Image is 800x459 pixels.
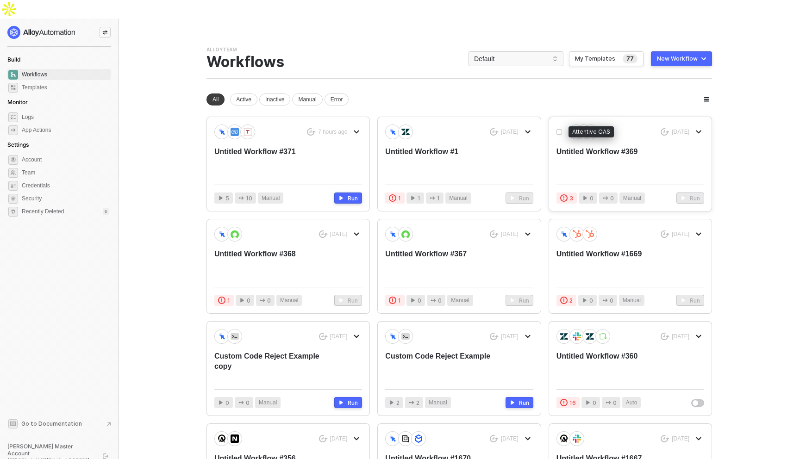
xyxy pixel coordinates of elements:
[398,296,401,305] span: 1
[348,399,358,407] div: Run
[586,332,594,341] img: icon
[330,435,348,443] div: [DATE]
[696,129,701,135] span: icon-arrow-down
[348,194,358,202] div: Run
[227,296,230,305] span: 1
[225,398,229,407] span: 0
[623,194,641,203] span: Manual
[8,83,18,93] span: marketplace
[506,295,533,306] button: Run
[661,230,669,238] span: icon-success-page
[8,168,18,178] span: team
[214,147,332,177] div: Untitled Workflow #371
[672,333,689,341] div: [DATE]
[676,295,704,306] button: Run
[388,128,397,136] img: icon
[259,398,277,407] span: Manual
[230,93,257,105] div: Active
[623,54,637,63] span: 77
[319,435,328,443] span: icon-success-page
[569,126,614,137] div: Attentive OAS
[7,418,111,429] a: Knowledge Base
[244,128,252,136] img: icon
[490,230,499,238] span: icon-success-page
[238,400,244,405] span: icon-app-actions
[7,141,29,148] span: Settings
[602,298,608,303] span: icon-app-actions
[556,147,675,177] div: Untitled Workflow #369
[267,296,271,305] span: 0
[610,194,614,203] span: 0
[556,351,675,382] div: Untitled Workflow #360
[506,192,533,204] button: Run
[354,334,359,339] span: icon-arrow-down
[8,155,18,165] span: settings
[102,30,108,35] span: icon-swap
[573,332,581,341] img: icon
[672,230,689,238] div: [DATE]
[525,334,531,339] span: icon-arrow-down
[231,434,239,443] img: icon
[8,207,18,217] span: settings
[599,332,607,341] img: icon
[385,249,503,279] div: Untitled Workflow #367
[431,298,436,303] span: icon-app-actions
[259,93,290,105] div: Inactive
[238,195,244,201] span: icon-app-actions
[696,231,701,237] span: icon-arrow-down
[22,167,109,178] span: Team
[22,82,109,93] span: Templates
[525,231,531,237] span: icon-arrow-down
[246,398,250,407] span: 0
[418,296,421,305] span: 0
[354,129,359,135] span: icon-arrow-down
[8,181,18,191] span: credentials
[247,296,250,305] span: 0
[22,154,109,165] span: Account
[661,333,669,341] span: icon-success-page
[325,93,349,105] div: Error
[22,208,64,216] span: Recently Deleted
[214,351,332,382] div: Custom Code Reject Example copy
[501,435,519,443] div: [DATE]
[21,420,82,428] span: Go to Documentation
[451,296,469,305] span: Manual
[696,436,701,441] span: icon-arrow-down
[280,296,298,305] span: Manual
[626,398,637,407] span: Auto
[330,230,348,238] div: [DATE]
[569,296,573,305] span: 2
[474,52,558,66] span: Default
[206,46,237,53] div: AlloyTeam
[672,128,689,136] div: [DATE]
[610,296,613,305] span: 0
[569,51,644,66] button: 77My Templates
[218,434,226,443] img: icon
[319,333,328,341] span: icon-success-page
[388,230,397,238] img: icon
[7,26,111,39] a: logo
[430,195,435,201] span: icon-app-actions
[8,112,18,122] span: icon-logs
[590,194,594,203] span: 0
[490,333,499,341] span: icon-success-page
[623,296,641,305] span: Manual
[672,435,689,443] div: [DATE]
[8,419,18,428] span: documentation
[575,55,615,62] div: My Templates
[218,128,226,136] img: icon
[22,193,109,204] span: Security
[696,334,701,339] span: icon-arrow-down
[414,434,423,443] img: icon
[354,436,359,441] span: icon-arrow-down
[586,230,594,238] img: icon
[573,434,581,443] img: icon
[7,99,28,105] span: Monitor
[569,398,576,407] span: 16
[103,208,109,215] div: 6
[22,180,109,191] span: Credentials
[501,128,519,136] div: [DATE]
[501,333,519,341] div: [DATE]
[613,398,617,407] span: 0
[334,397,362,408] button: Run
